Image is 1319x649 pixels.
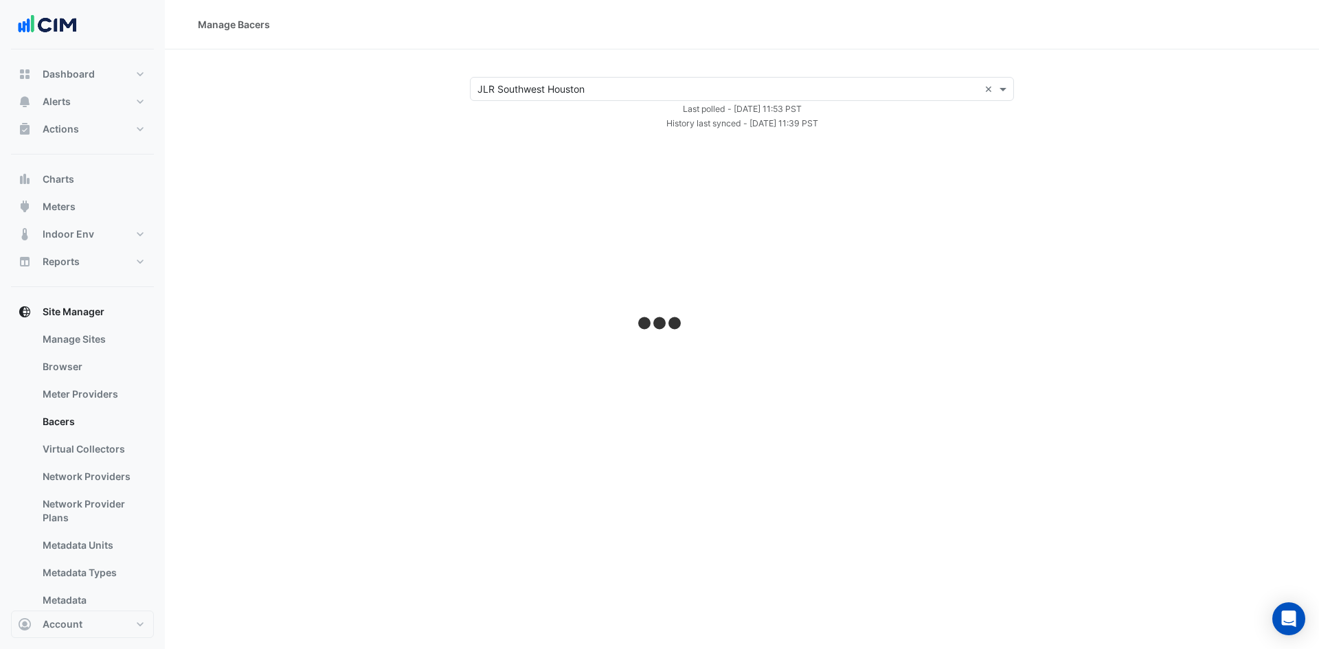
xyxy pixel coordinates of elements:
[32,353,154,380] a: Browser
[18,122,32,136] app-icon: Actions
[11,88,154,115] button: Alerts
[18,255,32,269] app-icon: Reports
[18,67,32,81] app-icon: Dashboard
[198,17,270,32] div: Manage Bacers
[666,118,818,128] small: Thu 11-Sep-2025 22:39 CDT
[683,104,802,114] small: Thu 11-Sep-2025 22:53 CDT
[43,255,80,269] span: Reports
[32,380,154,408] a: Meter Providers
[18,200,32,214] app-icon: Meters
[16,11,78,38] img: Company Logo
[43,617,82,631] span: Account
[18,305,32,319] app-icon: Site Manager
[32,559,154,587] a: Metadata Types
[11,220,154,248] button: Indoor Env
[11,115,154,143] button: Actions
[43,172,74,186] span: Charts
[32,408,154,435] a: Bacers
[18,95,32,109] app-icon: Alerts
[43,305,104,319] span: Site Manager
[984,82,996,96] span: Clear
[32,490,154,532] a: Network Provider Plans
[43,122,79,136] span: Actions
[11,193,154,220] button: Meters
[11,60,154,88] button: Dashboard
[11,611,154,638] button: Account
[18,227,32,241] app-icon: Indoor Env
[11,248,154,275] button: Reports
[32,587,154,614] a: Metadata
[18,172,32,186] app-icon: Charts
[11,166,154,193] button: Charts
[32,326,154,353] a: Manage Sites
[11,298,154,326] button: Site Manager
[43,227,94,241] span: Indoor Env
[32,532,154,559] a: Metadata Units
[43,95,71,109] span: Alerts
[43,67,95,81] span: Dashboard
[32,463,154,490] a: Network Providers
[43,200,76,214] span: Meters
[32,435,154,463] a: Virtual Collectors
[1272,602,1305,635] div: Open Intercom Messenger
